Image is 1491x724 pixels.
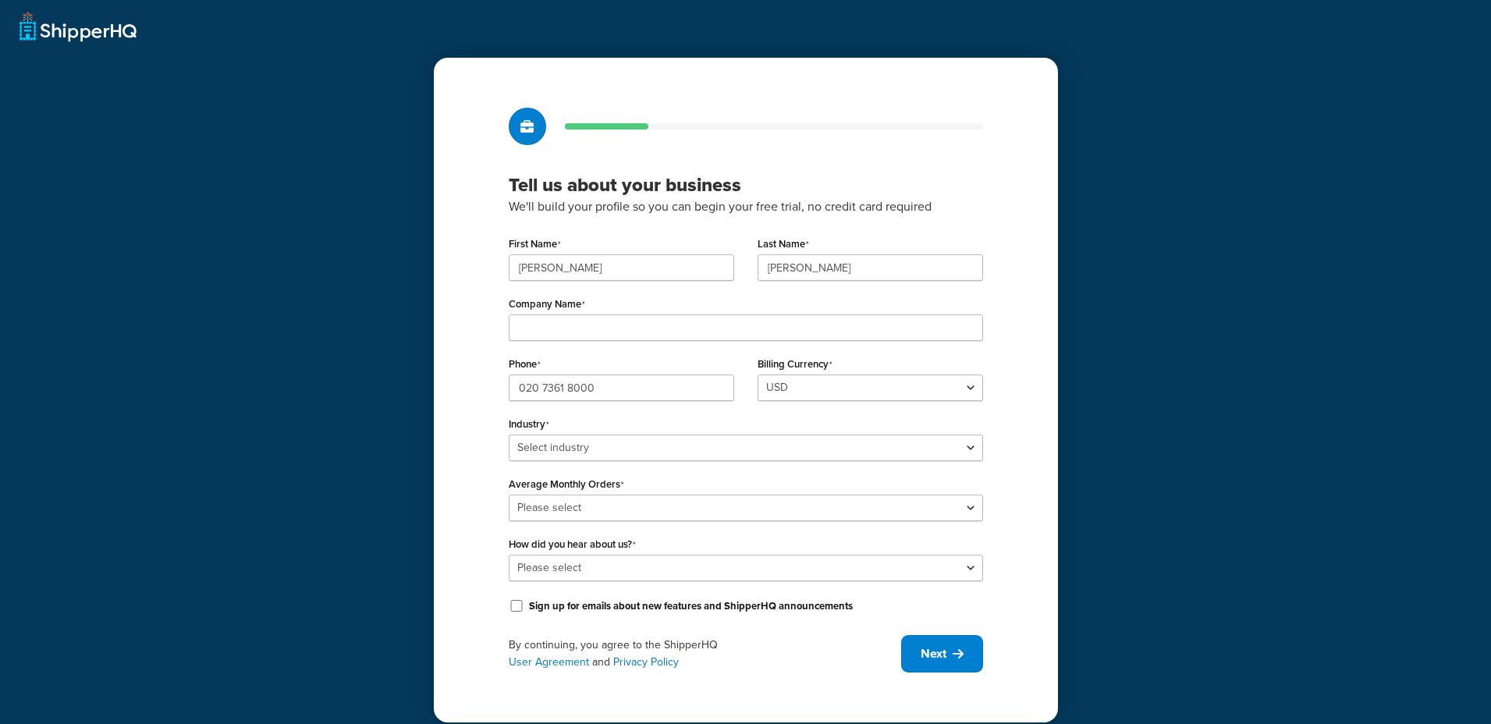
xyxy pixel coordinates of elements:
[613,654,679,670] a: Privacy Policy
[509,197,983,217] p: We'll build your profile so you can begin your free trial, no credit card required
[509,173,983,197] h3: Tell us about your business
[529,599,853,613] label: Sign up for emails about new features and ShipperHQ announcements
[758,238,809,250] label: Last Name
[921,645,946,662] span: Next
[509,538,636,551] label: How did you hear about us?
[901,635,983,673] button: Next
[509,298,585,311] label: Company Name
[509,418,549,431] label: Industry
[509,637,901,671] div: By continuing, you agree to the ShipperHQ and
[509,358,541,371] label: Phone
[758,358,832,371] label: Billing Currency
[509,654,589,670] a: User Agreement
[509,478,624,491] label: Average Monthly Orders
[509,238,561,250] label: First Name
